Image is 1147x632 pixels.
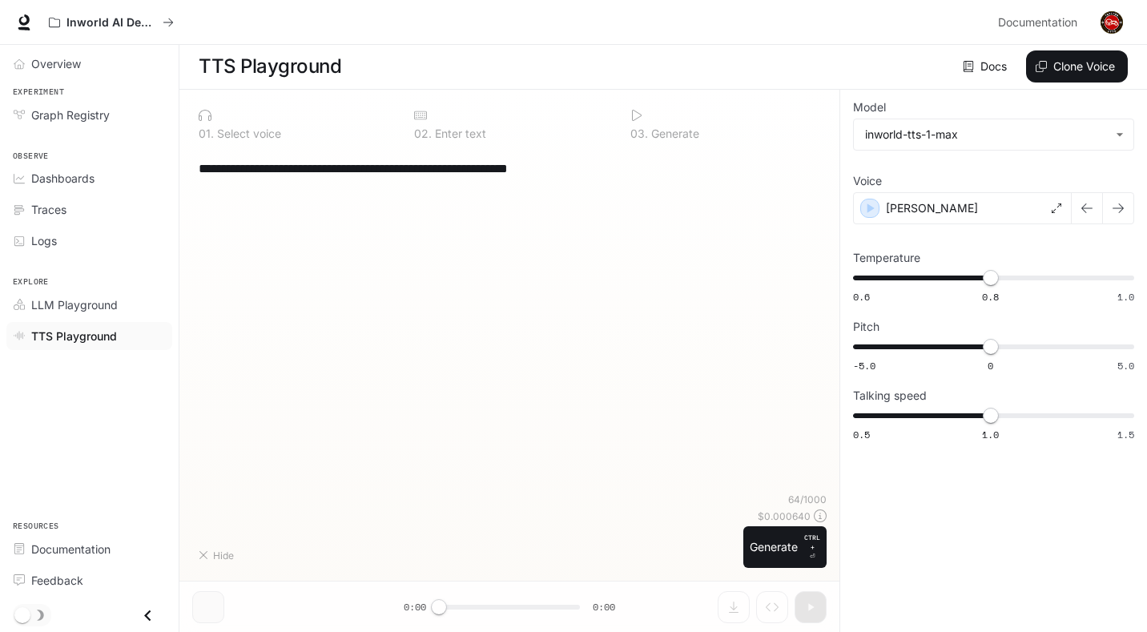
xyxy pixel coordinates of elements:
[743,526,827,568] button: GenerateCTRL +⏎
[31,107,110,123] span: Graph Registry
[1117,428,1134,441] span: 1.5
[960,50,1013,83] a: Docs
[788,493,827,506] p: 64 / 1000
[804,533,820,552] p: CTRL +
[853,390,927,401] p: Talking speed
[199,128,214,139] p: 0 1 .
[1101,11,1123,34] img: User avatar
[853,321,879,332] p: Pitch
[853,428,870,441] span: 0.5
[630,128,648,139] p: 0 3 .
[31,232,57,249] span: Logs
[865,127,1108,143] div: inworld-tts-1-max
[804,533,820,562] p: ⏎
[853,252,920,264] p: Temperature
[6,322,172,350] a: TTS Playground
[31,328,117,344] span: TTS Playground
[1026,50,1128,83] button: Clone Voice
[14,606,30,623] span: Dark mode toggle
[432,128,486,139] p: Enter text
[854,119,1133,150] div: inworld-tts-1-max
[214,128,281,139] p: Select voice
[31,296,118,313] span: LLM Playground
[982,428,999,441] span: 1.0
[6,566,172,594] a: Feedback
[853,290,870,304] span: 0.6
[998,13,1077,33] span: Documentation
[6,164,172,192] a: Dashboards
[6,227,172,255] a: Logs
[6,291,172,319] a: LLM Playground
[1117,359,1134,372] span: 5.0
[1096,6,1128,38] button: User avatar
[414,128,432,139] p: 0 2 .
[853,175,882,187] p: Voice
[31,541,111,558] span: Documentation
[31,55,81,72] span: Overview
[31,170,95,187] span: Dashboards
[1117,290,1134,304] span: 1.0
[199,50,341,83] h1: TTS Playground
[130,599,166,632] button: Close drawer
[982,290,999,304] span: 0.8
[192,542,243,568] button: Hide
[648,128,699,139] p: Generate
[6,101,172,129] a: Graph Registry
[6,535,172,563] a: Documentation
[853,102,886,113] p: Model
[66,16,156,30] p: Inworld AI Demos
[42,6,181,38] button: All workspaces
[992,6,1089,38] a: Documentation
[758,509,811,523] p: $ 0.000640
[988,359,993,372] span: 0
[31,572,83,589] span: Feedback
[886,200,978,216] p: [PERSON_NAME]
[31,201,66,218] span: Traces
[6,195,172,223] a: Traces
[6,50,172,78] a: Overview
[853,359,875,372] span: -5.0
